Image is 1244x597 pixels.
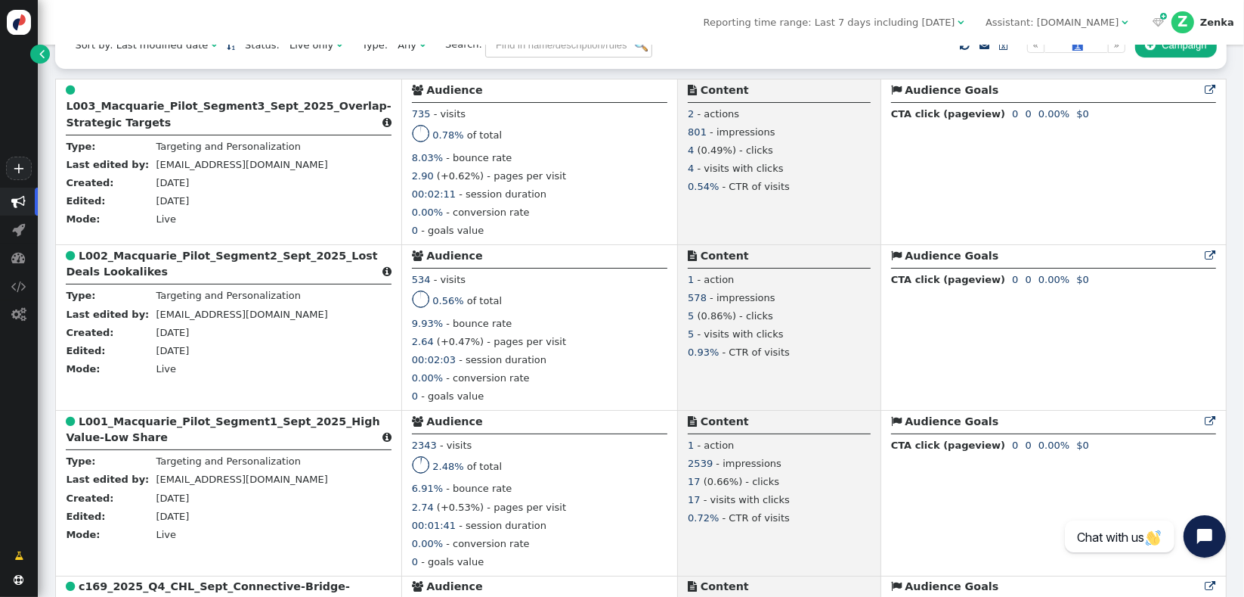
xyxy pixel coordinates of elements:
[688,458,713,469] span: 2539
[979,40,989,50] span: 
[891,416,902,427] span: 
[12,194,26,209] span: 
[426,415,482,428] b: Audience
[421,556,484,567] span: - goals value
[1160,11,1167,23] span: 
[688,347,719,358] span: 0.93%
[66,474,149,485] b: Last edited by:
[459,188,546,200] span: - session duration
[1072,39,1083,51] span: 1
[156,363,176,375] span: Live
[710,292,775,303] span: - impressions
[905,415,998,428] b: Audience Goals
[352,38,388,53] span: Type:
[446,372,529,384] span: - conversion rate
[227,39,235,51] a: 
[66,363,100,375] b: Mode:
[435,39,482,50] span: Search:
[1205,84,1216,96] a: 
[14,575,24,585] span: 
[635,39,648,51] img: icon_search.png
[382,432,391,443] span: 
[1076,440,1089,451] span: $0
[156,529,176,540] span: Live
[432,295,463,306] span: 0.56%
[382,117,391,128] span: 
[11,307,26,322] span: 
[156,290,301,301] span: Targeting and Personalization
[688,416,697,427] span: 
[905,580,998,592] b: Audience Goals
[11,279,26,294] span: 
[1122,17,1128,27] span: 
[66,195,105,207] b: Edited:
[6,157,32,180] a: +
[66,456,95,467] b: Type:
[723,512,790,524] span: - CTR of visits
[412,416,423,427] span: 
[66,159,149,170] b: Last edited by:
[986,15,1119,30] div: Assistant: [DOMAIN_NAME]
[12,250,26,265] span: 
[156,511,189,522] span: [DATE]
[14,549,23,564] span: 
[432,129,463,141] span: 0.78%
[66,250,377,278] b: L002_Macquarie_Pilot_Segment2_Sept_2025_Lost Deals Lookalikes
[698,163,784,174] span: - visits with clicks
[1012,108,1018,120] span: 0
[1012,274,1018,285] span: 0
[688,581,697,592] span: 
[156,456,301,467] span: Targeting and Personalization
[434,274,466,285] span: - visits
[891,581,902,592] span: 
[412,354,456,365] span: 00:02:03
[905,250,998,262] b: Audience Goals
[5,543,33,569] a: 
[1135,33,1217,58] button: Campaign
[421,225,484,236] span: - goals value
[1205,415,1216,428] a: 
[701,580,749,592] b: Content
[7,10,32,35] img: logo-icon.svg
[1150,15,1167,30] a:  
[412,108,431,120] span: 735
[39,46,45,61] span: 
[891,108,1005,120] b: CTA click (pageview)
[688,512,719,524] span: 0.72%
[66,100,391,128] b: L003_Macquarie_Pilot_Segment3_Sept_2025_Overlap-Strategic Targets
[446,538,529,549] span: - conversion rate
[446,318,512,329] span: - bounce rate
[467,295,502,306] span: of total
[1205,581,1216,592] span: 
[1108,37,1125,54] a: »
[1171,11,1194,34] div: Z
[698,328,784,340] span: - visits with clicks
[487,502,566,513] span: - pages per visit
[698,440,735,451] span: - action
[1205,250,1216,262] a: 
[66,529,100,540] b: Mode:
[412,336,434,347] span: 2.64
[419,40,425,50] span: 
[704,17,955,28] span: Reporting time range: Last 7 days including [DATE]
[156,309,327,320] span: [EMAIL_ADDRESS][DOMAIN_NAME]
[723,347,790,358] span: - CTR of visits
[412,250,423,261] span: 
[75,38,208,53] div: Sort by: Last modified date
[459,520,546,531] span: - session duration
[156,474,327,485] span: [EMAIL_ADDRESS][DOMAIN_NAME]
[412,581,423,592] span: 
[739,310,773,322] span: - clicks
[746,476,780,487] span: - clicks
[1205,580,1216,592] a: 
[688,108,694,120] span: 2
[156,327,189,338] span: [DATE]
[66,581,75,592] span: 
[412,483,443,494] span: 6.91%
[421,390,484,402] span: - goals value
[1026,274,1032,285] span: 0
[412,188,456,200] span: 00:02:11
[66,415,379,443] b: L001_Macquarie_Pilot_Segment1_Sept_2025_High Value-Low Share
[446,483,512,494] span: - bounce rate
[13,222,26,237] span: 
